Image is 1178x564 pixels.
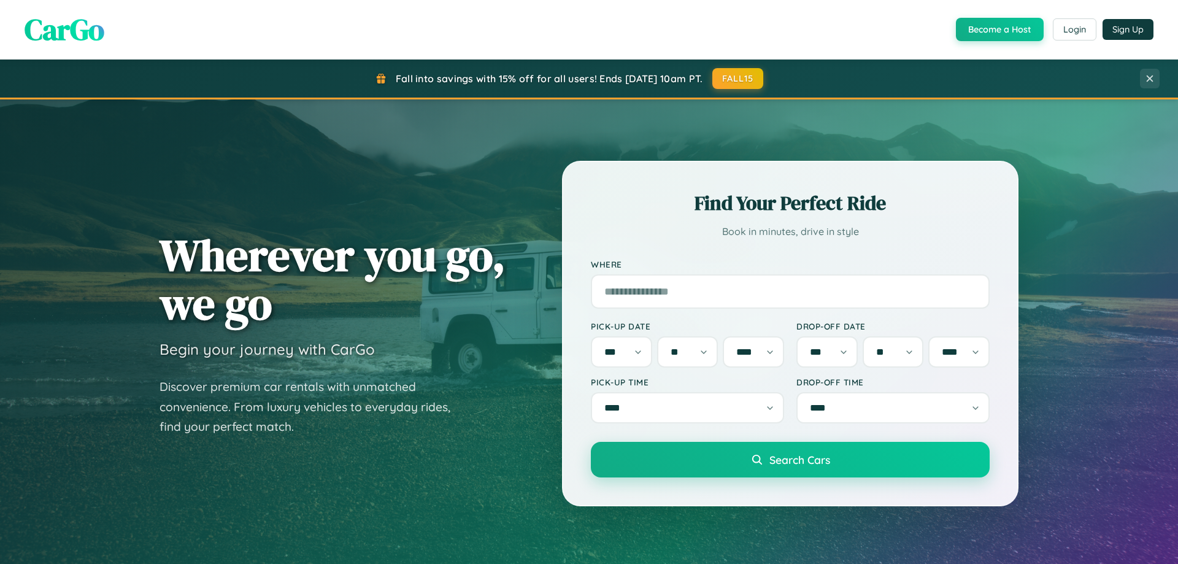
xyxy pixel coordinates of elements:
span: CarGo [25,9,104,50]
label: Drop-off Date [796,321,990,331]
span: Fall into savings with 15% off for all users! Ends [DATE] 10am PT. [396,72,703,85]
button: Become a Host [956,18,1044,41]
h3: Begin your journey with CarGo [160,340,375,358]
p: Discover premium car rentals with unmatched convenience. From luxury vehicles to everyday rides, ... [160,377,466,437]
label: Pick-up Time [591,377,784,387]
button: Search Cars [591,442,990,477]
h2: Find Your Perfect Ride [591,190,990,217]
p: Book in minutes, drive in style [591,223,990,241]
label: Where [591,259,990,269]
h1: Wherever you go, we go [160,231,506,328]
button: Sign Up [1103,19,1153,40]
label: Pick-up Date [591,321,784,331]
button: FALL15 [712,68,764,89]
button: Login [1053,18,1096,41]
span: Search Cars [769,453,830,466]
label: Drop-off Time [796,377,990,387]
